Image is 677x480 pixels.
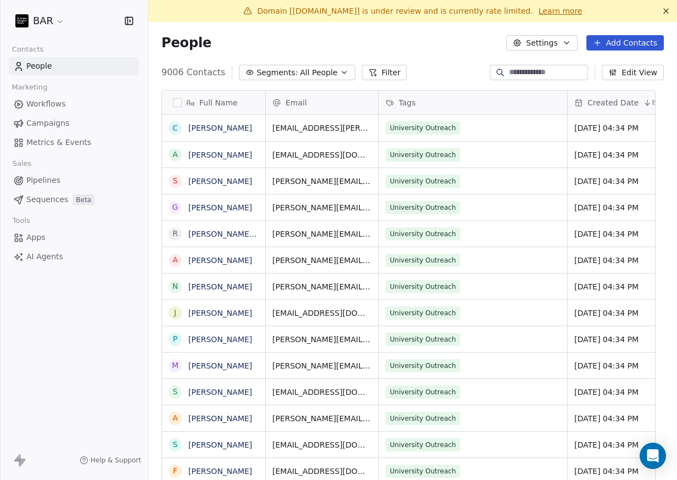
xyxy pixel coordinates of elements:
span: AI Agents [26,251,63,263]
a: SequencesBeta [9,191,139,209]
div: S [173,386,178,398]
span: University Outreach [385,175,460,188]
span: [EMAIL_ADDRESS][DOMAIN_NAME] [272,387,372,398]
div: P [173,333,177,345]
div: A [172,412,178,424]
span: Help & Support [91,456,141,465]
span: Beta [72,194,94,205]
button: Add Contacts [586,35,664,51]
span: [PERSON_NAME][EMAIL_ADDRESS][DOMAIN_NAME] [272,228,372,239]
span: [EMAIL_ADDRESS][DOMAIN_NAME] [272,466,372,477]
span: [DATE] 04:34 PM [574,334,662,345]
span: [DATE] 04:34 PM [574,308,662,319]
span: [DATE] 04:34 PM [574,439,662,450]
img: bar1.webp [15,14,29,27]
span: [EMAIL_ADDRESS][PERSON_NAME][DOMAIN_NAME] [272,122,372,133]
a: Pipelines [9,171,139,189]
span: BAR [33,14,53,28]
div: C [172,122,178,134]
a: [PERSON_NAME] [188,177,252,186]
span: Apps [26,232,46,243]
span: [DATE] 04:34 PM [574,122,662,133]
span: Sequences [26,194,68,205]
div: M [172,360,178,371]
span: University Outreach [385,227,460,241]
span: Metrics & Events [26,137,91,148]
a: Metrics & Events [9,133,139,152]
span: [DATE] 04:34 PM [574,228,662,239]
span: [PERSON_NAME][EMAIL_ADDRESS][DOMAIN_NAME] [272,334,372,345]
span: [PERSON_NAME][EMAIL_ADDRESS][DOMAIN_NAME] [272,202,372,213]
span: Workflows [26,98,66,110]
span: All People [300,67,337,79]
a: [PERSON_NAME] [188,282,252,291]
span: Contacts [7,41,48,58]
span: University Outreach [385,121,460,135]
span: Tools [8,213,35,229]
span: University Outreach [385,148,460,161]
span: Pipelines [26,175,60,186]
span: [DATE] 04:34 PM [574,281,662,292]
a: AI Agents [9,248,139,266]
button: Filter [362,65,407,80]
span: [DATE] 04:34 PM [574,360,662,371]
div: Email [266,91,378,114]
div: S [173,439,178,450]
span: [DATE] 04:34 PM [574,202,662,213]
span: Marketing [7,79,52,96]
span: University Outreach [385,306,460,320]
span: People [26,60,52,72]
a: [PERSON_NAME] [188,440,252,449]
span: [PERSON_NAME][EMAIL_ADDRESS][DOMAIN_NAME] [272,176,372,187]
span: Created Date [588,97,639,108]
span: Campaigns [26,118,69,129]
div: Full Name [162,91,265,114]
span: [EMAIL_ADDRESS][DOMAIN_NAME] [272,439,372,450]
span: [PERSON_NAME][EMAIL_ADDRESS][PERSON_NAME][DOMAIN_NAME] [272,413,372,424]
div: J [174,307,176,319]
span: Sales [8,155,36,172]
button: Settings [506,35,577,51]
span: [EMAIL_ADDRESS][DOMAIN_NAME] [272,308,372,319]
span: University Outreach [385,438,460,451]
a: Apps [9,228,139,247]
a: [PERSON_NAME] [188,414,252,423]
span: Full Name [199,97,238,108]
div: A [172,254,178,266]
a: Campaigns [9,114,139,132]
button: Edit View [602,65,664,80]
span: [DATE] 04:34 PM [574,413,662,424]
div: A [172,149,178,160]
a: Learn more [539,5,583,16]
div: Created DateIST [568,91,669,114]
span: Email [286,97,307,108]
span: University Outreach [385,359,460,372]
span: Tags [399,97,416,108]
a: [PERSON_NAME][DEMOGRAPHIC_DATA] [188,230,339,238]
span: [PERSON_NAME][EMAIL_ADDRESS][DOMAIN_NAME] [272,255,372,266]
a: [PERSON_NAME] [188,203,252,212]
span: University Outreach [385,412,460,425]
span: University Outreach [385,201,460,214]
a: [PERSON_NAME] [188,309,252,317]
span: University Outreach [385,465,460,478]
span: [DATE] 04:34 PM [574,466,662,477]
div: R [172,228,178,239]
span: 9006 Contacts [161,66,225,79]
div: S [173,175,178,187]
span: Domain [[DOMAIN_NAME]] is under review and is currently rate limited. [258,7,533,15]
a: Workflows [9,95,139,113]
div: F [173,465,177,477]
div: Tags [379,91,567,114]
div: G [172,202,178,213]
a: [PERSON_NAME] [188,335,252,344]
span: University Outreach [385,386,460,399]
div: N [172,281,178,292]
span: [DATE] 04:34 PM [574,255,662,266]
button: BAR [13,12,67,30]
span: [DATE] 04:34 PM [574,387,662,398]
a: Help & Support [80,456,141,465]
span: University Outreach [385,280,460,293]
a: [PERSON_NAME] [188,361,252,370]
span: [PERSON_NAME][EMAIL_ADDRESS][DOMAIN_NAME] [272,360,372,371]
